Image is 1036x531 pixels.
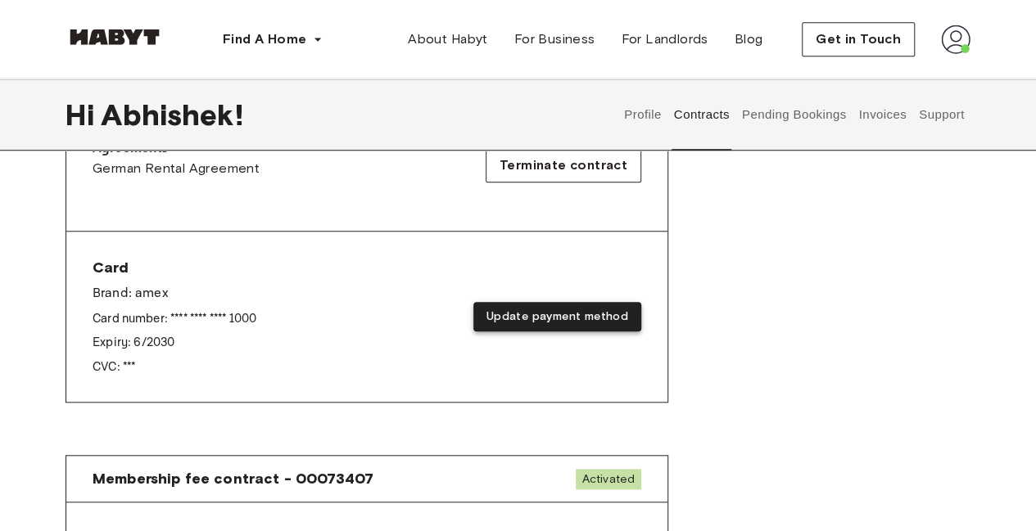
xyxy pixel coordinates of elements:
span: Find A Home [223,29,306,49]
p: Brand: amex [93,284,256,304]
span: Card [93,258,256,277]
span: Abhishek ! [101,97,242,132]
a: Blog [722,23,776,56]
button: Invoices [857,79,908,151]
button: Terminate contract [486,148,641,182]
a: German Rental Agreement [93,159,260,178]
img: Habyt [66,29,164,45]
button: Contracts [672,79,731,151]
span: Get in Touch [816,29,901,49]
p: Expiry: 6 / 2030 [93,334,256,351]
span: Activated [576,469,641,489]
button: Find A Home [210,23,336,56]
button: Get in Touch [802,22,915,56]
img: avatar [941,25,970,54]
button: Profile [622,79,664,151]
button: Support [916,79,966,151]
span: Hi [66,97,101,132]
span: About Habyt [408,29,487,49]
span: Blog [735,29,763,49]
span: Terminate contract [500,155,627,175]
button: Update payment method [473,302,641,332]
a: For Landlords [608,23,721,56]
div: user profile tabs [618,79,970,151]
a: About Habyt [395,23,500,56]
button: Pending Bookings [740,79,848,151]
span: Membership fee contract - 00073407 [93,469,373,488]
span: For Landlords [621,29,708,49]
a: For Business [501,23,608,56]
span: For Business [514,29,595,49]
